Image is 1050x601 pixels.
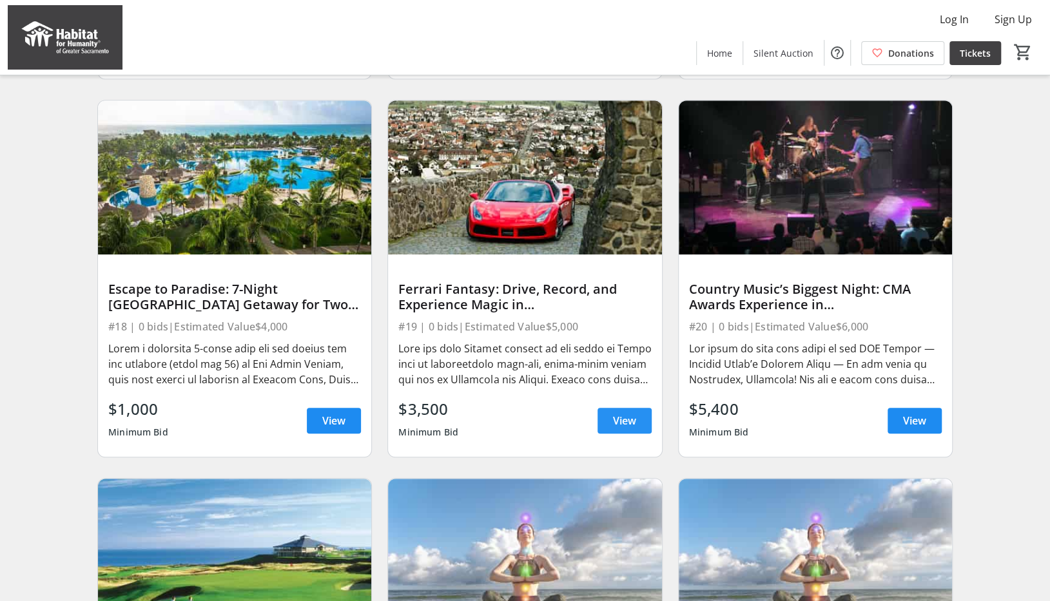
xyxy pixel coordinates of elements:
div: Lore ips dolo Sitamet consect ad eli seddo ei Tempo inci ut laboreetdolo magn-ali, enima-minim ve... [398,341,651,387]
div: #19 | 0 bids | Estimated Value $5,000 [398,318,651,336]
span: View [322,413,345,428]
span: Home [707,46,732,60]
div: Country Music’s Biggest Night: CMA Awards Experience in [GEOGRAPHIC_DATA] for Two [689,281,942,312]
div: Lorem i dolorsita 5-conse adip eli sed doeius tem inc utlabore (etdol mag 56) al Eni Admin Veniam... [108,341,361,387]
button: Cart [1011,41,1035,64]
a: View [888,408,942,434]
div: Escape to Paradise: 7-Night [GEOGRAPHIC_DATA] Getaway for Two Adults + Two Children [108,281,361,312]
button: Help [824,40,850,66]
button: Log In [929,9,979,30]
div: Minimum Bid [398,421,458,444]
div: Minimum Bid [689,421,749,444]
div: Minimum Bid [108,421,168,444]
a: View [598,408,652,434]
a: Donations [861,41,944,65]
a: Tickets [949,41,1001,65]
span: Silent Auction [753,46,813,60]
div: #18 | 0 bids | Estimated Value $4,000 [108,318,361,336]
div: Lor ipsum do sita cons adipi el sed DOE Tempor — Incidid Utlab’e Dolorem Aliqu — En adm venia qu ... [689,341,942,387]
div: $5,400 [689,397,749,421]
a: Home [697,41,743,65]
div: $1,000 [108,397,168,421]
a: View [307,408,361,434]
img: Country Music’s Biggest Night: CMA Awards Experience in Nashville for Two [679,100,952,254]
span: Donations [888,46,934,60]
span: Log In [940,12,969,27]
span: Tickets [960,46,991,60]
span: View [613,413,636,428]
span: Sign Up [995,12,1032,27]
img: Ferrari Fantasy: Drive, Record, and Experience Magic in Italy [388,100,661,254]
div: $3,500 [398,397,458,421]
a: Silent Auction [743,41,824,65]
img: Escape to Paradise: 7-Night Mayan Palace Getaway for Two Adults + Two Children [98,100,371,254]
div: #20 | 0 bids | Estimated Value $6,000 [689,318,942,336]
span: View [903,413,926,428]
img: Habitat for Humanity of Greater Sacramento's Logo [8,5,122,70]
button: Sign Up [984,9,1042,30]
div: Ferrari Fantasy: Drive, Record, and Experience Magic in [GEOGRAPHIC_DATA] [398,281,651,312]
